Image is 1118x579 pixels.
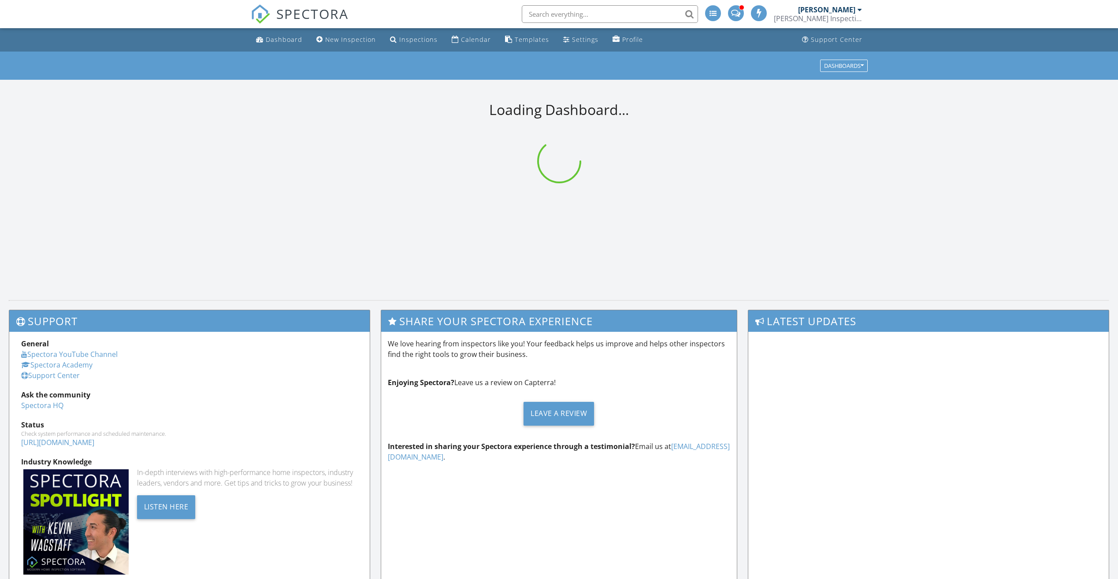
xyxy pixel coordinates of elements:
div: Support Center [811,35,862,44]
p: We love hearing from inspectors like you! Your feedback helps us improve and helps other inspecto... [388,338,730,360]
p: Email us at . [388,441,730,462]
div: Status [21,419,358,430]
a: SPECTORA [251,12,349,30]
a: New Inspection [313,32,379,48]
div: In-depth interviews with high-performance home inspectors, industry leaders, vendors and more. Ge... [137,467,358,488]
a: Inspections [386,32,441,48]
div: Ask the community [21,390,358,400]
strong: Interested in sharing your Spectora experience through a testimonial? [388,442,635,451]
a: Calendar [448,32,494,48]
strong: Enjoying Spectora? [388,378,454,387]
button: Dashboards [820,59,868,72]
a: Spectora HQ [21,401,63,410]
a: [URL][DOMAIN_NAME] [21,438,94,447]
a: Leave a Review [388,395,730,432]
h3: Latest Updates [748,310,1109,332]
a: Listen Here [137,501,196,511]
h3: Share Your Spectora Experience [381,310,736,332]
div: Profile [622,35,643,44]
img: Spectoraspolightmain [23,469,129,575]
a: Support Center [799,32,866,48]
div: New Inspection [325,35,376,44]
div: Inspections [399,35,438,44]
a: Profile [609,32,646,48]
span: SPECTORA [276,4,349,23]
div: Check system performance and scheduled maintenance. [21,430,358,437]
div: Templates [515,35,549,44]
div: Bain Inspection Service LLC [774,14,862,23]
div: [PERSON_NAME] [798,5,855,14]
h3: Support [9,310,370,332]
a: Spectora YouTube Channel [21,349,118,359]
a: Templates [501,32,553,48]
a: Dashboard [253,32,306,48]
div: Calendar [461,35,491,44]
img: The Best Home Inspection Software - Spectora [251,4,270,24]
p: Leave us a review on Capterra! [388,377,730,388]
div: Leave a Review [524,402,594,426]
div: Industry Knowledge [21,457,358,467]
div: Settings [572,35,598,44]
div: Dashboard [266,35,302,44]
a: Support Center [21,371,80,380]
a: Spectora Academy [21,360,93,370]
a: Settings [560,32,602,48]
a: [EMAIL_ADDRESS][DOMAIN_NAME] [388,442,730,462]
div: Dashboards [824,63,864,69]
div: Listen Here [137,495,196,519]
strong: General [21,339,49,349]
input: Search everything... [522,5,698,23]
